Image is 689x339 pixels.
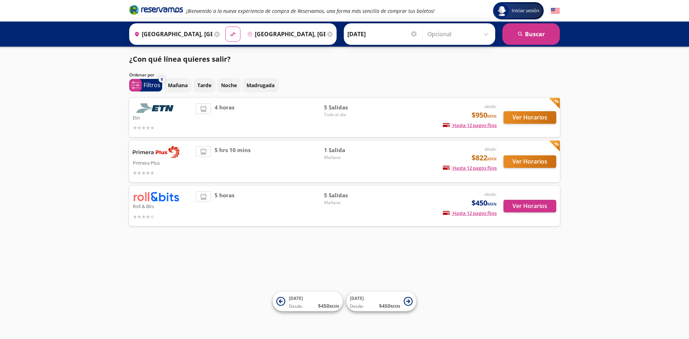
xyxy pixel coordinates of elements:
[427,25,492,43] input: Opcional
[215,191,234,220] span: 5 horas
[324,103,374,112] span: 5 Salidas
[164,78,192,92] button: Mañana
[487,113,497,119] small: MXN
[472,198,497,208] span: $450
[289,303,303,310] span: Desde:
[129,4,183,17] a: Brand Logo
[215,103,234,132] span: 4 horas
[186,8,435,14] em: ¡Bienvenido a la nueva experiencia de compra de Reservamos, una forma más sencilla de comprar tus...
[350,303,364,310] span: Desde:
[472,152,497,163] span: $822
[129,54,231,65] p: ¿Con qué línea quieres salir?
[133,146,179,158] img: Primera Plus
[215,146,250,177] span: 5 hrs 10 mins
[289,295,303,301] span: [DATE]
[133,113,192,122] p: Etn
[502,23,560,45] button: Buscar
[193,78,215,92] button: Tarde
[347,25,418,43] input: Elegir Fecha
[443,122,497,128] span: Hasta 12 pagos fijos
[443,210,497,216] span: Hasta 12 pagos fijos
[221,81,237,89] p: Noche
[484,146,497,152] em: desde:
[168,81,188,89] p: Mañana
[324,191,374,199] span: 5 Salidas
[131,25,212,43] input: Buscar Origen
[217,78,241,92] button: Noche
[390,303,400,309] small: MXN
[484,191,497,197] em: desde:
[133,191,179,202] img: Roll & Bits
[443,165,497,171] span: Hasta 12 pagos fijos
[509,7,542,14] span: Iniciar sesión
[324,146,374,154] span: 1 Salida
[503,155,556,168] button: Ver Horarios
[503,200,556,212] button: Ver Horarios
[503,111,556,124] button: Ver Horarios
[133,158,192,167] p: Primera Plus
[329,303,339,309] small: MXN
[487,156,497,161] small: MXN
[551,6,560,15] button: English
[346,292,416,311] button: [DATE]Desde:$450MXN
[472,110,497,121] span: $950
[133,103,179,113] img: Etn
[243,78,278,92] button: Madrugada
[129,79,162,91] button: 0Filtros
[379,302,400,310] span: $ 450
[487,201,497,207] small: MXN
[161,76,163,83] span: 0
[273,292,343,311] button: [DATE]Desde:$450MXN
[129,72,154,78] p: Ordenar por
[129,4,183,15] i: Brand Logo
[197,81,211,89] p: Tarde
[324,154,374,161] span: Mañana
[484,103,497,109] em: desde:
[144,81,160,89] p: Filtros
[133,202,192,210] p: Roll & Bits
[318,302,339,310] span: $ 450
[324,199,374,206] span: Mañana
[324,112,374,118] span: Todo el día
[244,25,325,43] input: Buscar Destino
[247,81,275,89] p: Madrugada
[350,295,364,301] span: [DATE]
